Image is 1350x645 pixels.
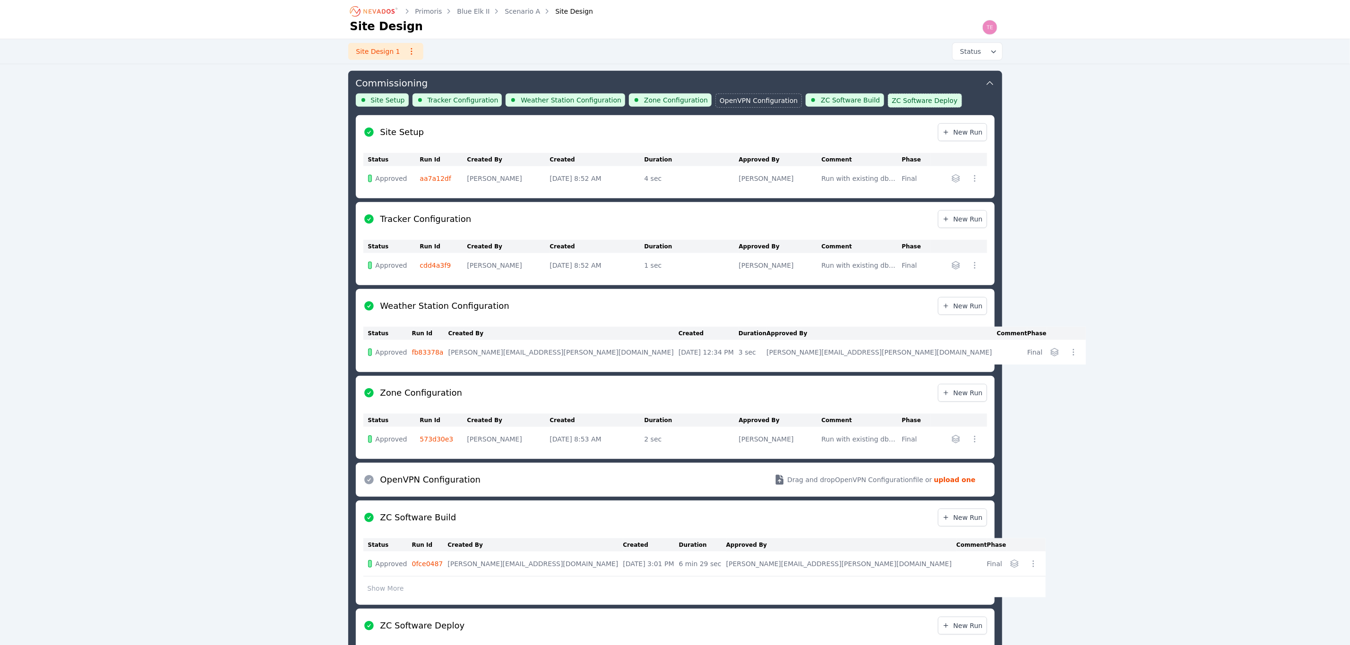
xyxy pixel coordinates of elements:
nav: Breadcrumb [350,4,593,19]
div: 2 sec [645,434,734,444]
div: Site Design [542,7,593,16]
td: [PERSON_NAME] [739,166,822,191]
th: Phase [902,414,931,427]
a: Site Design 1 [348,43,423,60]
td: [DATE] 12:34 PM [679,340,739,365]
th: Run Id [412,327,448,340]
th: Approved By [726,538,956,552]
th: Comment [997,327,1027,340]
a: New Run [938,210,987,228]
span: New Run [942,127,983,137]
th: Phase [902,240,931,253]
span: Tracker Configuration [428,95,499,105]
span: OpenVPN Configuration [720,96,798,105]
th: Status [363,538,412,552]
span: Approved [376,559,407,569]
h3: Commissioning [356,76,428,90]
th: Created [550,414,645,427]
th: Status [363,153,420,166]
span: Site Setup [371,95,405,105]
td: [PERSON_NAME] [739,253,822,278]
a: New Run [938,509,987,526]
td: [PERSON_NAME] [467,166,550,191]
th: Status [363,414,420,427]
span: ZC Software Build [821,95,880,105]
th: Created By [467,240,550,253]
div: Run with existing db values [822,434,897,444]
a: cdd4a3f9 [420,262,451,269]
th: Duration [645,240,739,253]
td: [DATE] 8:53 AM [550,427,645,451]
button: Show More [363,579,408,597]
strong: upload one [934,475,976,484]
span: Approved [376,434,407,444]
span: New Run [942,621,983,630]
button: Drag and dropOpenVPN Configurationfile or upload one [763,467,987,493]
h2: OpenVPN Configuration [380,473,481,486]
td: [PERSON_NAME] [467,427,550,451]
div: Final [1027,348,1042,357]
h2: Weather Station Configuration [380,299,509,313]
span: Weather Station Configuration [521,95,621,105]
div: Final [902,434,926,444]
th: Created [623,538,679,552]
div: Final [902,261,926,270]
h2: ZC Software Deploy [380,619,465,632]
span: New Run [942,513,983,522]
a: New Run [938,384,987,402]
div: 4 sec [645,174,734,183]
th: Comment [822,153,902,166]
h2: Zone Configuration [380,386,463,399]
th: Created By [448,327,679,340]
th: Approved By [739,240,822,253]
th: Approved By [739,153,822,166]
th: Duration [645,414,739,427]
div: Final [987,559,1002,569]
a: 573d30e3 [420,435,454,443]
div: 1 sec [645,261,734,270]
th: Status [363,240,420,253]
th: Duration [645,153,739,166]
span: Approved [376,261,407,270]
td: [PERSON_NAME][EMAIL_ADDRESS][PERSON_NAME][DOMAIN_NAME] [726,552,956,577]
img: Ted Elliott [982,20,997,35]
th: Phase [1027,327,1047,340]
a: New Run [938,297,987,315]
span: Approved [376,174,407,183]
th: Created By [467,414,550,427]
a: fb83378a [412,348,444,356]
button: Commissioning [356,71,995,93]
td: [PERSON_NAME][EMAIL_ADDRESS][DOMAIN_NAME] [447,552,623,577]
span: ZC Software Deploy [892,96,958,105]
td: [DATE] 8:52 AM [550,166,645,191]
th: Run Id [420,414,467,427]
div: 6 min 29 sec [679,559,722,569]
a: New Run [938,617,987,635]
h2: Site Setup [380,126,424,139]
td: [DATE] 8:52 AM [550,253,645,278]
th: Created [550,153,645,166]
span: Drag and drop OpenVPN Configuration file or [787,475,932,484]
th: Approved By [739,414,822,427]
th: Created [550,240,645,253]
th: Duration [739,327,766,340]
th: Comment [956,538,987,552]
a: New Run [938,123,987,141]
h2: Tracker Configuration [380,212,472,226]
th: Approved By [766,327,997,340]
td: [DATE] 3:01 PM [623,552,679,577]
div: Final [902,174,926,183]
span: New Run [942,214,983,224]
th: Comment [822,240,902,253]
button: Status [953,43,1002,60]
th: Created By [467,153,550,166]
th: Phase [902,153,931,166]
td: [PERSON_NAME][EMAIL_ADDRESS][PERSON_NAME][DOMAIN_NAME] [766,340,997,365]
th: Created [679,327,739,340]
a: aa7a12df [420,175,451,182]
td: [PERSON_NAME][EMAIL_ADDRESS][PERSON_NAME][DOMAIN_NAME] [448,340,679,365]
th: Run Id [412,538,448,552]
div: 3 sec [739,348,762,357]
th: Run Id [420,153,467,166]
h2: ZC Software Build [380,511,456,524]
